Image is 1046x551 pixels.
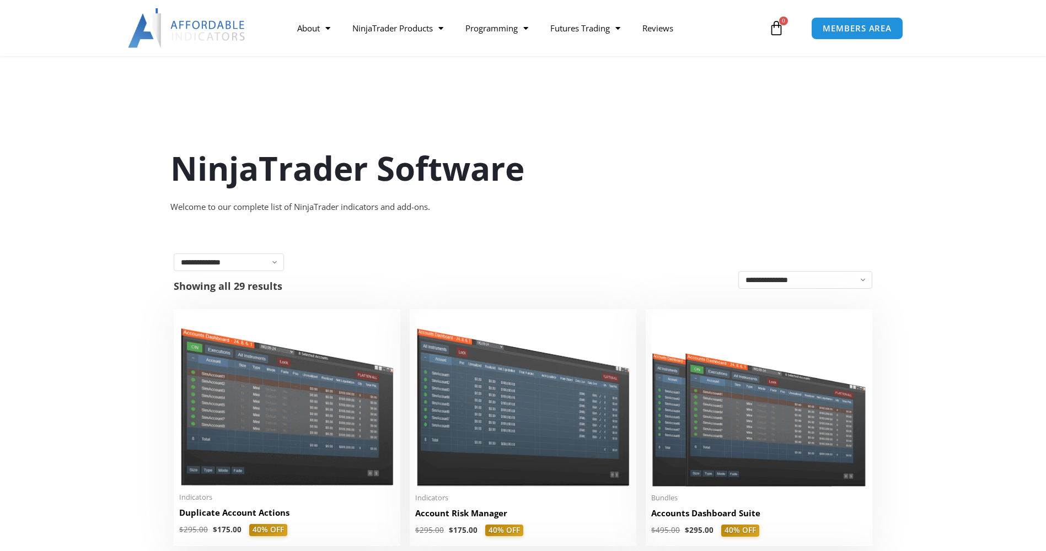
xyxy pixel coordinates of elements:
[179,315,395,486] img: Duplicate Account Actions
[286,15,766,41] nav: Menu
[286,15,341,41] a: About
[738,271,872,289] select: Shop order
[179,507,395,524] a: Duplicate Account Actions
[631,15,684,41] a: Reviews
[415,493,631,503] span: Indicators
[415,507,631,525] a: Account Risk Manager
[249,524,287,536] span: 40% OFF
[485,525,523,537] span: 40% OFF
[779,17,788,25] span: 0
[685,525,689,535] span: $
[341,15,454,41] a: NinjaTrader Products
[170,199,876,215] div: Welcome to our complete list of NinjaTrader indicators and add-ons.
[415,525,420,535] span: $
[651,525,680,535] bdi: 495.00
[415,507,631,519] h2: Account Risk Manager
[449,525,478,535] bdi: 175.00
[651,525,656,535] span: $
[415,315,631,486] img: Account Risk Manager
[128,8,246,48] img: LogoAI | Affordable Indicators – NinjaTrader
[213,525,217,534] span: $
[651,507,867,519] h2: Accounts Dashboard Suite
[179,507,395,518] h2: Duplicate Account Actions
[752,12,801,44] a: 0
[651,493,867,503] span: Bundles
[811,17,903,40] a: MEMBERS AREA
[454,15,539,41] a: Programming
[179,525,184,534] span: $
[174,281,282,291] p: Showing all 29 results
[685,525,714,535] bdi: 295.00
[721,525,759,537] span: 40% OFF
[213,525,242,534] bdi: 175.00
[170,145,876,191] h1: NinjaTrader Software
[651,507,867,525] a: Accounts Dashboard Suite
[449,525,453,535] span: $
[539,15,631,41] a: Futures Trading
[651,315,867,487] img: Accounts Dashboard Suite
[179,493,395,502] span: Indicators
[415,525,444,535] bdi: 295.00
[823,24,892,33] span: MEMBERS AREA
[179,525,208,534] bdi: 295.00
